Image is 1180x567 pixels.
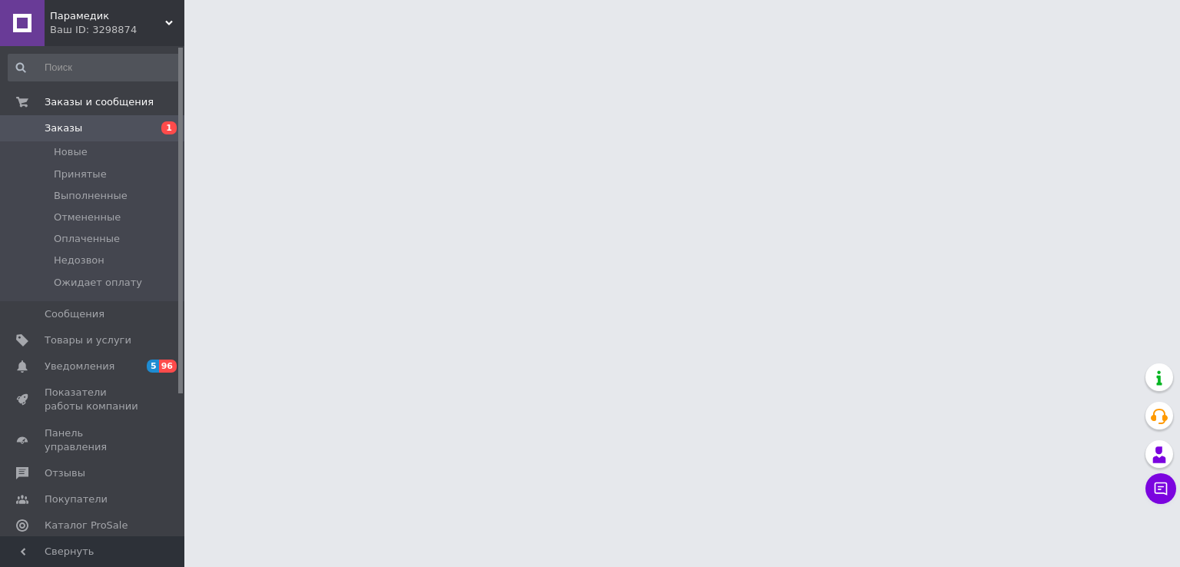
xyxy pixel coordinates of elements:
span: Показатели работы компании [45,386,142,413]
span: Сообщения [45,307,104,321]
span: 1 [161,121,177,134]
span: Отмененные [54,211,121,224]
span: Парамедик [50,9,165,23]
span: Выполненные [54,189,128,203]
span: 96 [159,360,177,373]
span: Заказы [45,121,82,135]
span: 5 [147,360,159,373]
span: Уведомления [45,360,114,373]
button: Чат с покупателем [1145,473,1176,504]
span: Товары и услуги [45,333,131,347]
span: Каталог ProSale [45,519,128,532]
span: Принятые [54,167,107,181]
span: Новые [54,145,88,159]
div: Ваш ID: 3298874 [50,23,184,37]
span: Отзывы [45,466,85,480]
span: Оплаченные [54,232,120,246]
span: Ожидает оплату [54,276,142,290]
span: Покупатели [45,492,108,506]
span: Панель управления [45,426,142,454]
input: Поиск [8,54,181,81]
span: Заказы и сообщения [45,95,154,109]
span: Недозвон [54,254,104,267]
